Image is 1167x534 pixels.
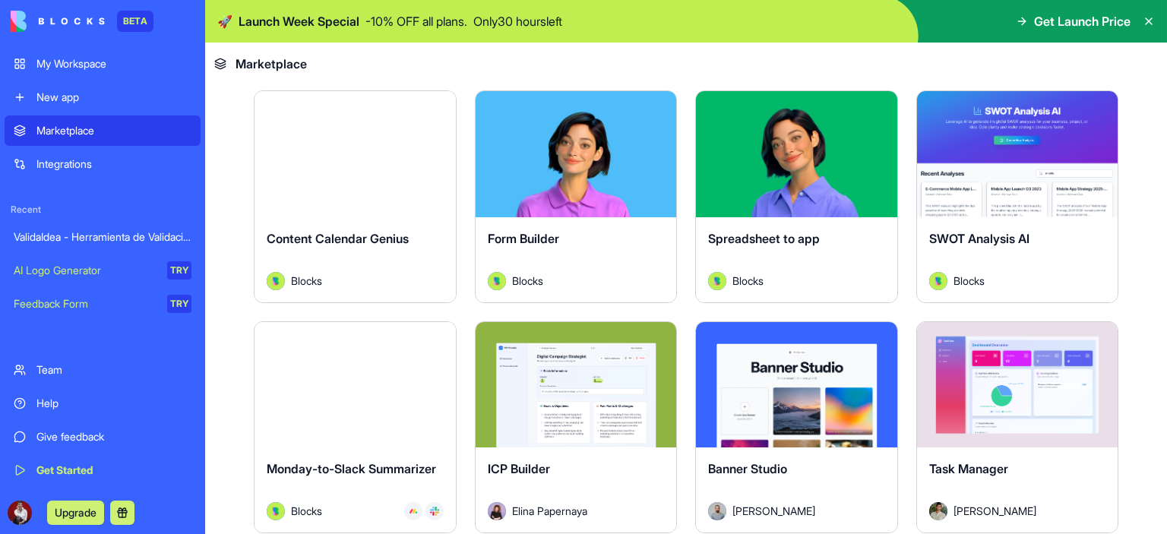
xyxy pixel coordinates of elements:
[36,123,191,138] div: Marketplace
[409,507,418,516] img: Monday_mgmdm1.svg
[5,355,201,385] a: Team
[289,425,312,456] span: 😃
[430,507,439,516] img: Slack_i955cf.svg
[47,504,104,520] a: Upgrade
[236,55,307,73] span: Marketplace
[929,272,947,290] img: Avatar
[5,255,201,286] a: AI Logo GeneratorTRY
[929,502,947,520] img: Avatar
[11,11,105,32] img: logo
[929,231,1029,246] span: SWOT Analysis AI
[14,229,191,245] div: ValidaIdea - Herramienta de Validación de Negocios
[5,388,201,419] a: Help
[916,321,1119,533] a: Task ManagerAvatar[PERSON_NAME]
[10,6,39,35] button: go back
[488,461,550,476] span: ICP Builder
[267,231,409,246] span: Content Calendar Genius
[281,425,321,456] span: smiley reaction
[36,463,191,478] div: Get Started
[708,461,787,476] span: Banner Studio
[5,422,201,452] a: Give feedback
[708,502,726,520] img: Avatar
[202,425,242,456] span: disappointed reaction
[488,272,506,290] img: Avatar
[488,502,506,520] img: Avatar
[210,425,232,456] span: 😞
[250,425,272,456] span: 😐
[117,11,153,32] div: BETA
[254,90,457,302] a: Content Calendar GeniusAvatarBlocks
[167,261,191,280] div: TRY
[708,231,820,246] span: Spreadsheet to app
[473,12,562,30] p: Only 30 hours left
[1034,12,1131,30] span: Get Launch Price
[732,503,815,519] span: [PERSON_NAME]
[47,501,104,525] button: Upgrade
[217,12,232,30] span: 🚀
[916,90,1119,302] a: SWOT Analysis AIAvatarBlocks
[201,475,322,487] a: Open in help center
[36,429,191,444] div: Give feedback
[36,56,191,71] div: My Workspace
[36,362,191,378] div: Team
[485,6,513,33] div: Close
[954,273,985,289] span: Blocks
[457,6,485,35] button: Collapse window
[512,503,587,519] span: Elina Papernaya
[695,321,898,533] a: Banner StudioAvatar[PERSON_NAME]
[8,501,32,525] img: ACg8ocKAWyvo26JFnVpO9hy6lCUhphpKEN2ZwrYCm6qTCPqRiYePLvb-=s96-c
[5,149,201,179] a: Integrations
[475,321,678,533] a: ICP BuilderAvatarElina Papernaya
[929,461,1008,476] span: Task Manager
[5,222,201,252] a: ValidaIdea - Herramienta de Validación de Negocios
[291,273,322,289] span: Blocks
[5,49,201,79] a: My Workspace
[488,231,559,246] span: Form Builder
[708,272,726,290] img: Avatar
[5,289,201,319] a: Feedback FormTRY
[475,90,678,302] a: Form BuilderAvatarBlocks
[242,425,281,456] span: neutral face reaction
[36,156,191,172] div: Integrations
[267,272,285,290] img: Avatar
[732,273,764,289] span: Blocks
[512,273,543,289] span: Blocks
[267,461,436,476] span: Monday-to-Slack Summarizer
[254,321,457,533] a: Monday-to-Slack SummarizerAvatarBlocks
[267,502,285,520] img: Avatar
[239,12,359,30] span: Launch Week Special
[954,503,1036,519] span: [PERSON_NAME]
[5,455,201,485] a: Get Started
[18,410,504,427] div: Did this answer your question?
[36,90,191,105] div: New app
[14,296,157,311] div: Feedback Form
[5,115,201,146] a: Marketplace
[291,503,322,519] span: Blocks
[11,11,153,32] a: BETA
[14,263,157,278] div: AI Logo Generator
[695,90,898,302] a: Spreadsheet to appAvatarBlocks
[167,295,191,313] div: TRY
[36,396,191,411] div: Help
[365,12,467,30] p: - 10 % OFF all plans.
[5,82,201,112] a: New app
[5,204,201,216] span: Recent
